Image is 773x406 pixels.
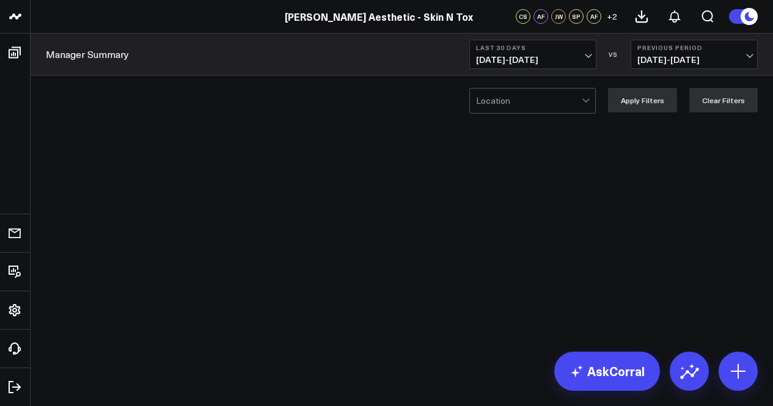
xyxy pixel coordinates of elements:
[285,10,473,23] a: [PERSON_NAME] Aesthetic - Skin N Tox
[476,44,590,51] b: Last 30 Days
[608,88,677,112] button: Apply Filters
[604,9,619,24] button: +2
[554,352,660,391] a: AskCorral
[516,9,530,24] div: CS
[46,48,129,61] a: Manager Summary
[551,9,566,24] div: JW
[569,9,584,24] div: SP
[689,88,758,112] button: Clear Filters
[476,55,590,65] span: [DATE] - [DATE]
[637,44,751,51] b: Previous Period
[587,9,601,24] div: AF
[631,40,758,69] button: Previous Period[DATE]-[DATE]
[637,55,751,65] span: [DATE] - [DATE]
[607,12,617,21] span: + 2
[533,9,548,24] div: AF
[469,40,596,69] button: Last 30 Days[DATE]-[DATE]
[603,51,625,58] div: VS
